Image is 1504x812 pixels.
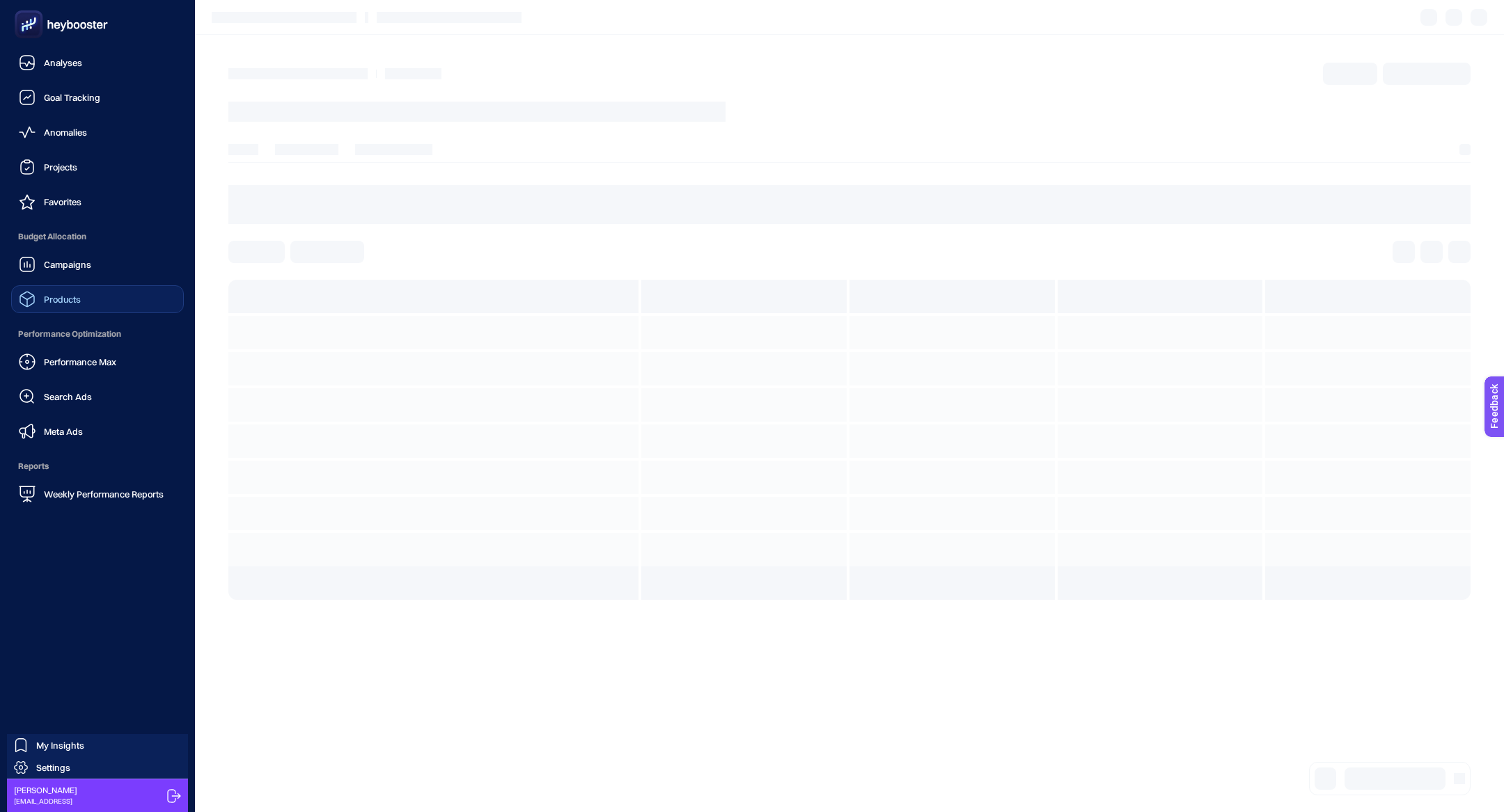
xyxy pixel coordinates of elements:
span: Meta Ads [44,426,83,437]
span: Favorites [44,196,81,207]
a: Settings [7,756,188,779]
span: Performance Max [44,356,116,367]
span: Goal Tracking [44,92,100,103]
a: Analyses [11,49,184,77]
span: Feedback [8,4,53,15]
span: Settings [36,762,70,773]
a: Meta Ads [11,417,184,445]
span: [EMAIL_ADDRESS] [14,796,77,806]
a: Performance Max [11,348,184,376]
span: Products [44,294,81,305]
span: Search Ads [44,391,92,402]
span: Budget Allocation [11,223,184,250]
a: Favorites [11,188,184,216]
a: Campaigns [11,250,184,278]
a: Projects [11,153,184,181]
span: Projects [44,161,77,173]
a: Anomalies [11,118,184,146]
a: Goal Tracking [11,83,184,111]
a: Products [11,285,184,313]
span: My Insights [36,740,84,751]
span: Weekly Performance Reports [44,488,164,500]
a: My Insights [7,734,188,756]
span: Anomalies [44,127,87,138]
span: Campaigns [44,259,91,270]
span: Reports [11,452,184,480]
a: Weekly Performance Reports [11,480,184,508]
a: Search Ads [11,383,184,411]
span: Performance Optimization [11,320,184,348]
span: [PERSON_NAME] [14,785,77,796]
span: Analyses [44,57,82,68]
